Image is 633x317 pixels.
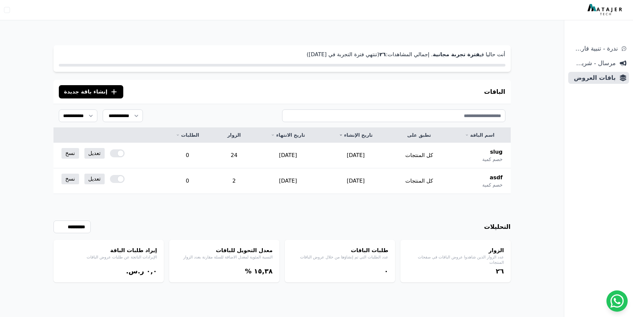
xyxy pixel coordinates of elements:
[330,132,381,138] a: تاريخ الإنشاء
[126,267,144,275] span: ر.س.
[254,267,272,275] bdi: ١٥,۳٨
[482,156,502,163] span: خصم كمية
[262,132,314,138] a: تاريخ الانتهاء
[59,51,505,59] p: أنت حاليا في . إجمالي المشاهدات: (تنتهي فترة التجربة في [DATE])
[60,254,157,260] p: الإيرادات الناتجة عن طلبات عروض الباقات
[571,59,616,68] span: مرسال - شريط دعاية
[176,254,273,260] p: النسبة المئوية لمعدل الاضافة للسلة مقارنة بعدد الزوار
[254,168,322,194] td: [DATE]
[490,148,503,156] span: slug
[245,267,252,275] span: %
[161,168,214,194] td: 0
[407,246,504,254] h4: الزوار
[214,168,254,194] td: 2
[64,88,108,96] span: إنشاء باقة جديدة
[254,143,322,168] td: [DATE]
[61,148,79,159] a: نسخ
[407,254,504,265] p: عدد الزوار الذين شاهدوا عروض الباقات في صفحات المنتجات
[482,182,502,188] span: خصم كمية
[457,132,502,138] a: اسم الباقة
[407,266,504,276] div: ٢٦
[59,85,124,98] button: إنشاء باقة جديدة
[214,128,254,143] th: الزوار
[84,174,105,184] a: تعديل
[291,254,388,260] p: عدد الطلبات التي تم إنشاؤها من خلال عروض الباقات
[484,222,511,232] h3: التحليلات
[587,4,624,16] img: MatajerTech Logo
[61,174,79,184] a: نسخ
[389,128,449,143] th: تطبق على
[84,148,105,159] a: تعديل
[389,143,449,168] td: كل المنتجات
[490,174,503,182] span: asdf
[291,246,388,254] h4: طلبات الباقات
[571,44,618,53] span: ندرة - تنبية قارب علي النفاذ
[484,87,505,96] h3: الباقات
[291,266,388,276] div: ۰
[322,143,389,168] td: [DATE]
[169,132,206,138] a: الطلبات
[322,168,389,194] td: [DATE]
[389,168,449,194] td: كل المنتجات
[379,51,386,58] strong: ٢٦
[146,267,157,275] bdi: ۰,۰
[161,143,214,168] td: 0
[214,143,254,168] td: 24
[60,246,157,254] h4: إيراد طلبات الباقة
[571,73,616,82] span: باقات العروض
[176,246,273,254] h4: معدل التحويل للباقات
[433,51,479,58] strong: فترة تجربة مجانية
